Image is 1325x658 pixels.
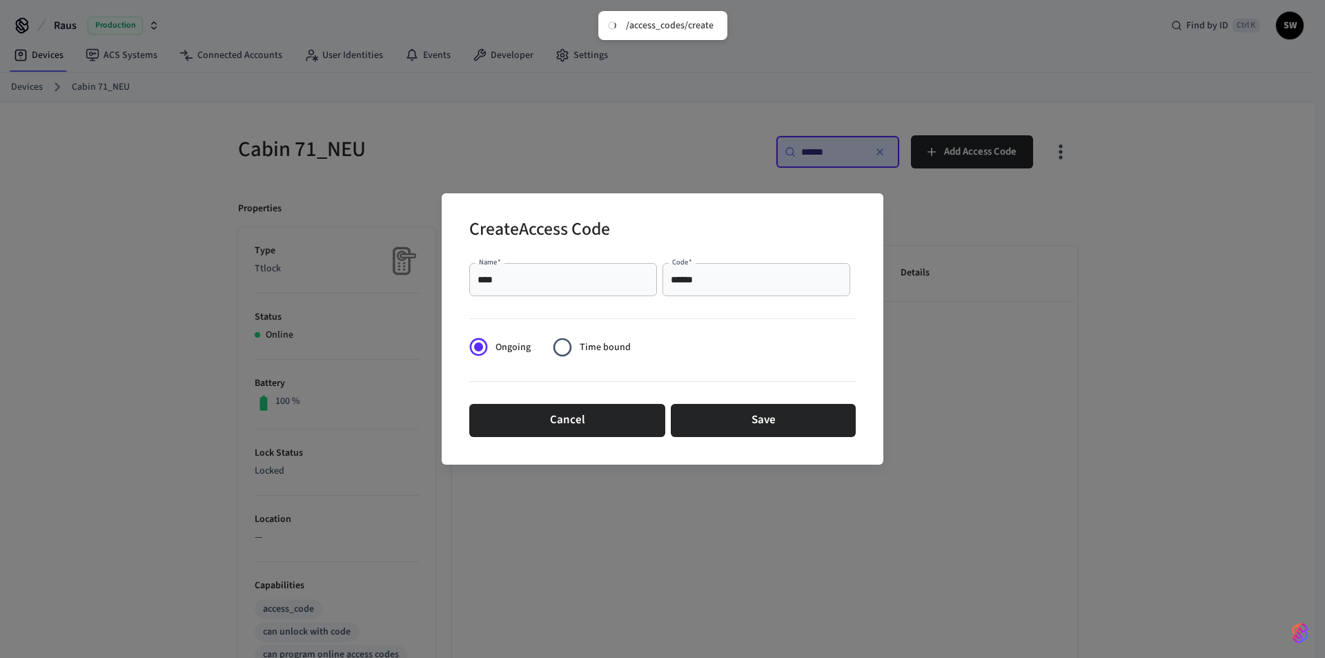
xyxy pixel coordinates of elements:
button: Cancel [469,404,665,437]
label: Code [672,257,692,267]
span: Time bound [580,340,631,355]
button: Save [671,404,856,437]
span: Ongoing [495,340,531,355]
img: SeamLogoGradient.69752ec5.svg [1292,622,1308,644]
h2: Create Access Code [469,210,610,252]
div: /access_codes/create [626,19,714,32]
label: Name [479,257,501,267]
